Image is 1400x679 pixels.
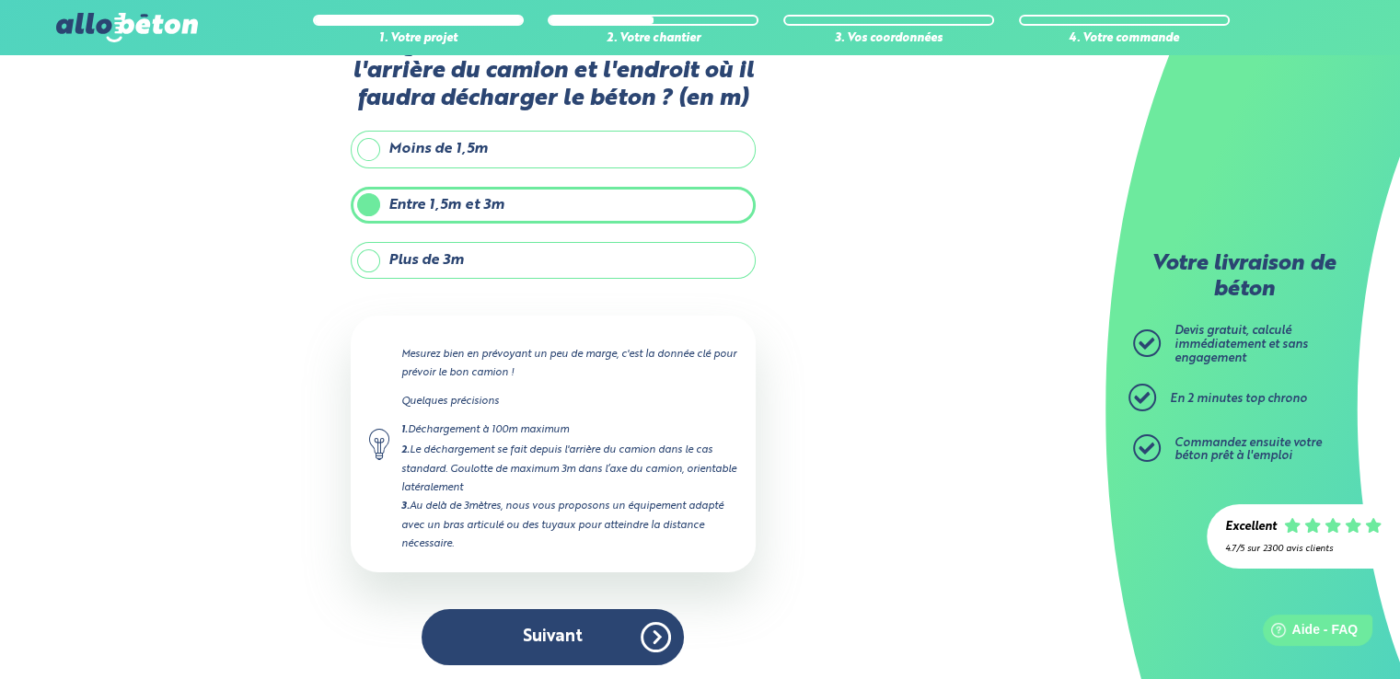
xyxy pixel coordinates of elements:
img: allobéton [56,13,198,42]
div: Le déchargement se fait depuis l'arrière du camion dans le cas standard. Goulotte de maximum 3m d... [401,441,737,497]
div: 4. Votre commande [1019,32,1230,46]
div: Au delà de 3mètres, nous vous proposons un équipement adapté avec un bras articulé ou des tuyaux ... [401,497,737,553]
strong: 1. [401,425,408,435]
div: 2. Votre chantier [548,32,758,46]
button: Suivant [422,609,684,665]
label: Plus de 3m [351,242,756,279]
label: Moins de 1,5m [351,131,756,167]
p: Quelques précisions [401,392,737,410]
strong: 3. [401,501,410,512]
div: 3. Vos coordonnées [783,32,994,46]
div: Déchargement à 100m maximum [401,420,737,440]
label: Entre 1,5m et 3m [351,187,756,224]
div: 1. Votre projet [313,32,524,46]
label: Quelle sera la distance entre l'arrière du camion et l'endroit où il faudra décharger le béton ? ... [351,31,756,112]
p: Mesurez bien en prévoyant un peu de marge, c'est la donnée clé pour prévoir le bon camion ! [401,345,737,382]
iframe: Help widget launcher [1236,607,1380,659]
strong: 2. [401,445,410,455]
